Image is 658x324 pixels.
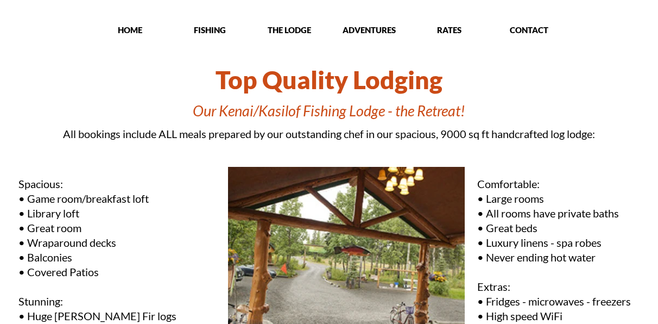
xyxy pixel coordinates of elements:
[250,24,328,35] p: THE LODGE
[477,309,641,323] p: • High speed WiFi
[3,127,655,141] p: All bookings include ALL meals prepared by our outstanding chef in our spacious, 9000 sq ft handc...
[18,177,217,191] p: Spacious:
[18,294,217,309] p: Stunning:
[477,221,641,235] p: • Great beds
[477,177,641,191] p: Comfortable:
[18,191,217,206] p: • Game room/breakfast loft
[477,279,641,294] p: Extras:
[3,60,655,99] h1: Top Quality Lodging
[477,250,641,265] p: • Never ending hot water
[18,250,217,265] p: • Balconies
[477,235,641,250] p: • Luxury linens - spa robes
[3,99,655,122] h1: Our Kenai/Kasilof Fishing Lodge - the Retreat!
[170,24,249,35] p: FISHING
[330,24,408,35] p: ADVENTURES
[18,235,217,250] p: • Wraparound decks
[18,265,217,279] p: • Covered Patios
[477,206,641,221] p: • All rooms have private baths
[91,24,169,35] p: HOME
[410,24,488,35] p: RATES
[18,309,217,323] p: • Huge [PERSON_NAME] Fir logs
[477,191,641,206] p: • Large rooms
[18,221,217,235] p: • Great room
[477,294,641,309] p: • Fridges - microwaves - freezers
[490,24,568,35] p: CONTACT
[18,206,217,221] p: • Library loft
